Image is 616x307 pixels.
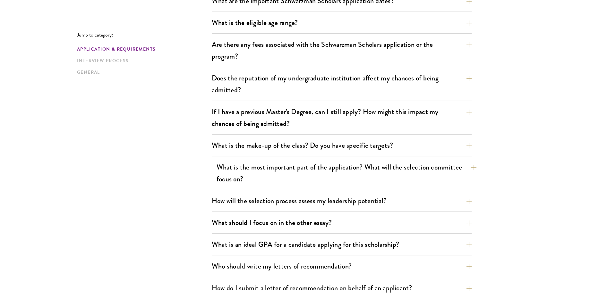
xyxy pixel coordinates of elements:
button: What is the most important part of the application? What will the selection committee focus on? [217,160,476,186]
button: What is an ideal GPA for a candidate applying for this scholarship? [212,237,472,252]
button: Does the reputation of my undergraduate institution affect my chances of being admitted? [212,71,472,97]
p: Jump to category: [77,32,212,38]
button: How will the selection process assess my leadership potential? [212,194,472,208]
button: If I have a previous Master's Degree, can I still apply? How might this impact my chances of bein... [212,104,472,131]
a: Application & Requirements [77,46,208,53]
button: How do I submit a letter of recommendation on behalf of an applicant? [212,281,472,295]
a: Interview Process [77,57,208,64]
button: What is the eligible age range? [212,15,472,30]
button: Are there any fees associated with the Schwarzman Scholars application or the program? [212,37,472,63]
a: General [77,69,208,76]
button: What should I focus on in the other essay? [212,215,472,230]
button: Who should write my letters of recommendation? [212,259,472,273]
button: What is the make-up of the class? Do you have specific targets? [212,138,472,153]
